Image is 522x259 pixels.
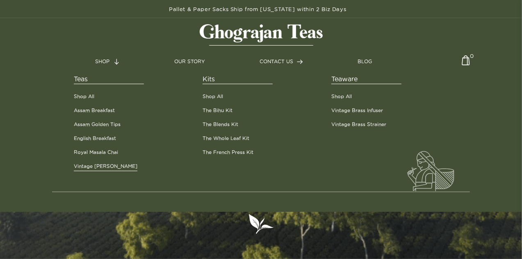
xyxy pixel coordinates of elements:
[358,58,372,65] a: BLOG
[74,135,116,142] a: English Breakfast
[74,149,118,156] a: Royal Masala Chai
[74,121,121,128] a: Assam Golden Tips
[114,59,119,65] img: forward-arrow.svg
[203,93,223,100] a: Shop All
[248,213,274,234] img: logo-leaf.svg
[203,74,272,84] span: Kits
[74,93,94,100] a: Shop All
[462,55,470,71] a: 0
[74,74,144,84] span: Teas
[203,135,249,142] a: The Whole Leaf Kit
[331,107,383,114] a: Vintage Brass Infuser
[74,163,137,170] a: Vintage [PERSON_NAME]
[96,58,120,65] a: SHOP
[462,55,470,71] img: cart-icon-matt.svg
[96,59,110,64] span: SHOP
[174,58,205,65] a: OUR STORY
[203,149,253,156] a: The French Press Kit
[200,24,323,46] img: logo-matt.svg
[331,93,352,100] a: Shop All
[297,60,303,64] img: forward-arrow.svg
[331,121,386,128] a: Vintage Brass Strainer
[203,107,233,114] a: The Bihu Kit
[260,58,303,65] a: CONTACT US
[331,74,401,84] span: Teaware
[470,52,474,56] span: 0
[74,107,115,114] a: Assam Breakfast
[260,59,293,64] span: CONTACT US
[407,151,454,191] img: menu-lady.svg
[203,121,238,128] a: The Blends Kit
